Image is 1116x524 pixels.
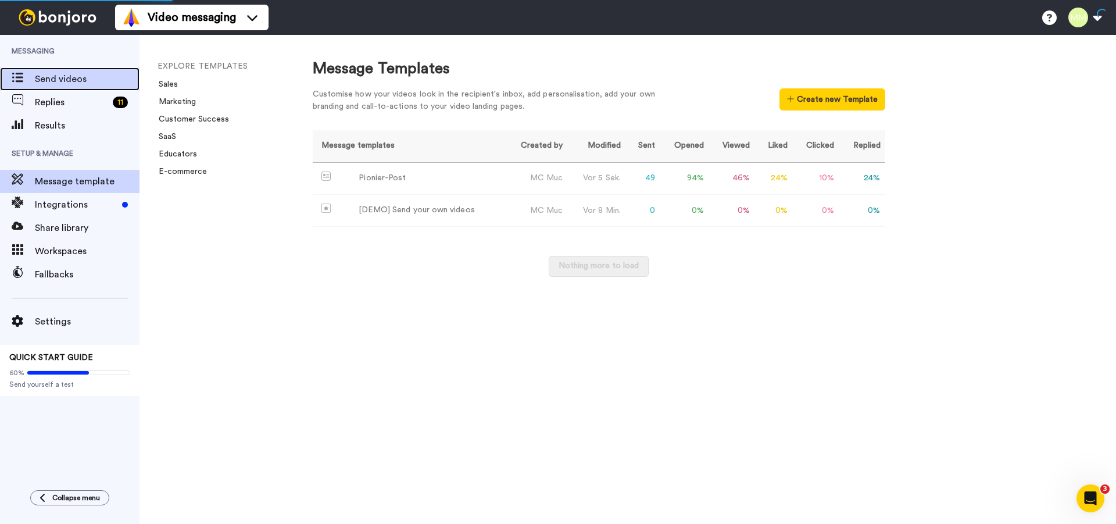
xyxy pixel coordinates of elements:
[660,130,709,162] th: Opened
[35,221,139,235] span: Share library
[567,130,625,162] th: Modified
[14,9,101,26] img: bj-logo-header-white.svg
[35,95,108,109] span: Replies
[754,130,792,162] th: Liked
[1100,484,1110,494] span: 3
[546,174,563,182] span: Muc
[321,172,331,181] img: Message-temps.svg
[152,80,178,88] a: Sales
[839,162,885,195] td: 24 %
[35,268,139,281] span: Fallbacks
[754,195,792,227] td: 0 %
[35,244,139,258] span: Workspaces
[152,167,207,176] a: E-commerce
[35,198,117,212] span: Integrations
[52,493,100,502] span: Collapse menu
[313,130,502,162] th: Message templates
[35,315,139,329] span: Settings
[709,195,754,227] td: 0 %
[567,162,625,195] td: Vor 5 Sek.
[792,195,839,227] td: 0 %
[359,204,475,216] div: [DEMO] Send your own videos
[30,490,109,505] button: Collapse menu
[839,130,885,162] th: Replied
[152,115,229,123] a: Customer Success
[546,206,563,215] span: Muc
[35,119,139,133] span: Results
[35,72,139,86] span: Send videos
[502,195,567,227] td: MC
[660,162,709,195] td: 94 %
[567,195,625,227] td: Vor 8 Min.
[152,133,176,141] a: SaaS
[152,150,197,158] a: Educators
[313,58,885,80] div: Message Templates
[709,162,754,195] td: 46 %
[35,174,139,188] span: Message template
[1076,484,1104,512] iframe: Intercom live chat
[792,162,839,195] td: 10 %
[152,98,196,106] a: Marketing
[779,88,885,110] button: Create new Template
[754,162,792,195] td: 24 %
[9,368,24,377] span: 60%
[502,162,567,195] td: MC
[359,172,406,184] div: Pionier-Post
[9,380,130,389] span: Send yourself a test
[313,88,673,113] div: Customise how your videos look in the recipient's inbox, add personalisation, add your own brandi...
[502,130,567,162] th: Created by
[625,162,660,195] td: 49
[660,195,709,227] td: 0 %
[321,204,331,213] img: demo-template.svg
[113,97,128,108] div: 11
[625,195,660,227] td: 0
[9,354,93,362] span: QUICK START GUIDE
[709,130,754,162] th: Viewed
[148,9,236,26] span: Video messaging
[549,256,649,277] button: Nothing more to load
[792,130,839,162] th: Clicked
[625,130,660,162] th: Sent
[122,8,141,27] img: vm-color.svg
[839,195,885,227] td: 0 %
[158,60,314,73] li: EXPLORE TEMPLATES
